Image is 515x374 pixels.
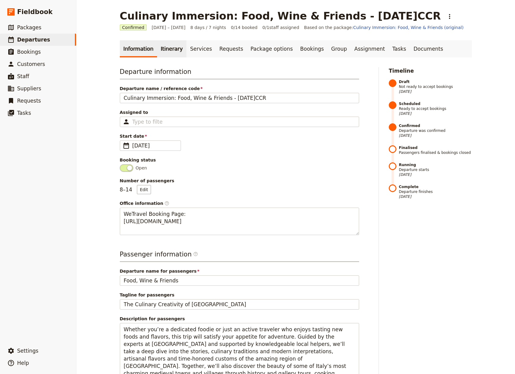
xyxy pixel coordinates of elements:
div: Booking status [120,157,359,163]
a: Package options [247,40,296,57]
span: Open [136,165,147,171]
input: Departure name for passengers [120,275,359,286]
span: ​ [193,252,198,259]
span: Departure name for passengers [120,268,359,274]
h1: Culinary Immersion: Food, Wine & Friends - [DATE]CCR [120,10,441,22]
span: 0 / 1 staff assigned [263,24,299,31]
a: Itinerary [157,40,186,57]
strong: Finalised [399,145,472,150]
a: Services [186,40,216,57]
a: Culinary Immersion: Food, Wine & Friends (original) [353,25,463,30]
textarea: Office information​ [120,208,359,235]
a: Tasks [388,40,410,57]
span: Based on the package: [304,24,464,31]
a: Group [328,40,351,57]
span: Description for passengers [120,316,359,322]
strong: Draft [399,79,472,84]
span: [DATE] [132,142,177,149]
span: Not ready to accept bookings [399,79,472,94]
span: Suppliers [17,85,41,92]
p: 8 – 14 [120,185,151,194]
span: Start date [120,133,359,139]
span: [DATE] [399,172,472,177]
span: [DATE] [399,89,472,94]
strong: Scheduled [399,101,472,106]
span: [DATE] [399,111,472,116]
span: Bookings [17,49,41,55]
span: Departures [17,37,50,43]
span: Departure finishes [399,184,472,199]
span: ​ [164,201,169,206]
h2: Timeline [389,67,472,74]
span: [DATE] [399,133,472,138]
span: Packages [17,24,41,31]
h3: Passenger information [120,250,359,262]
span: Confirmed [120,24,147,31]
a: Documents [410,40,447,57]
input: Departure name / reference code [120,93,359,103]
input: Assigned to [132,118,163,125]
span: Customers [17,61,45,67]
h3: Departure information [120,67,359,79]
span: [DATE] – [DATE] [152,24,186,31]
span: Tagline for passengers [120,292,359,298]
a: Assignment [351,40,388,57]
span: Passengers finalised & bookings closed [399,145,472,155]
span: Fieldbook [17,7,53,16]
span: Tasks [17,110,31,116]
span: Help [17,360,29,366]
span: [DATE] [399,194,472,199]
span: 0/14 booked [231,24,257,31]
span: Requests [17,98,41,104]
span: Departure was confirmed [399,123,472,138]
span: Ready to accept bookings [399,101,472,116]
strong: Running [399,162,472,167]
span: ​ [193,252,198,256]
span: Departure starts [399,162,472,177]
span: 8 days / 7 nights [190,24,226,31]
span: Number of passengers [120,178,359,184]
a: Requests [216,40,247,57]
span: Assigned to [120,109,359,115]
span: ​ [123,142,130,149]
span: Departure name / reference code [120,85,359,92]
strong: Confirmed [399,123,472,128]
a: Information [120,40,157,57]
strong: Complete [399,184,472,189]
span: Settings [17,348,39,354]
span: Staff [17,73,29,79]
input: Tagline for passengers [120,299,359,310]
a: Bookings [296,40,327,57]
button: Actions [444,11,455,22]
button: Number of passengers8–14 [137,185,151,194]
span: Office information [120,200,359,206]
